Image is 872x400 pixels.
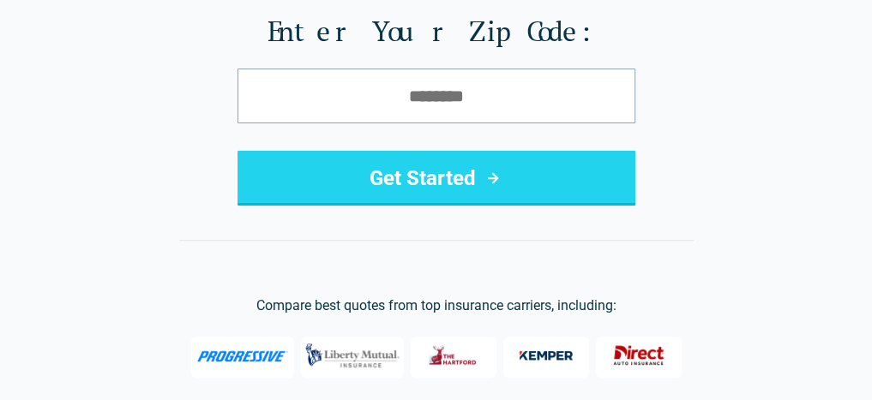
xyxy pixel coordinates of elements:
[301,335,404,376] img: Liberty Mutual
[196,350,288,362] img: Progressive
[604,337,673,373] img: Direct General
[27,296,845,316] p: Compare best quotes from top insurance carriers, including:
[512,337,580,373] img: Kemper
[238,151,635,206] button: Get Started
[27,14,845,48] label: Enter Your Zip Code:
[419,337,488,373] img: The Hartford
